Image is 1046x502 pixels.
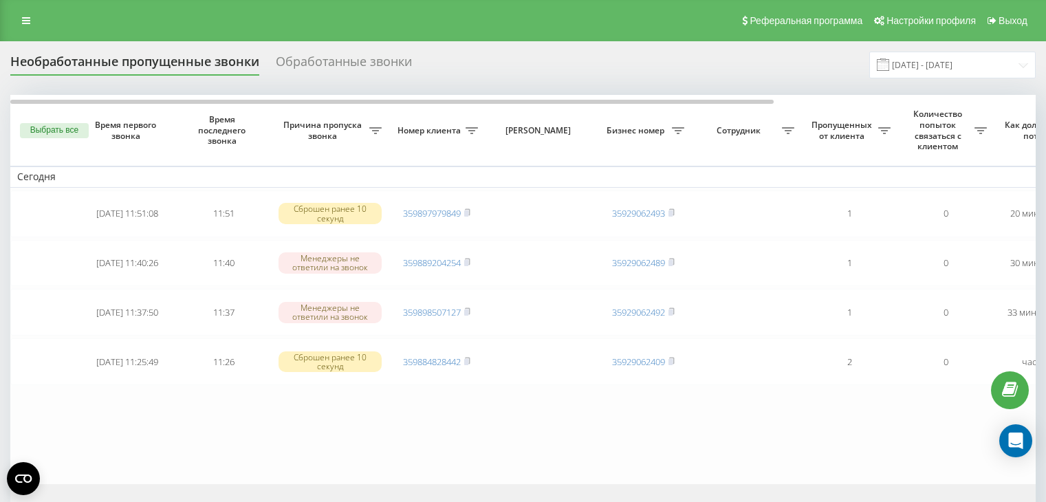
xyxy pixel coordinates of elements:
[20,123,89,138] button: Выбрать все
[395,125,466,136] span: Номер клиента
[801,190,897,237] td: 1
[801,289,897,336] td: 1
[279,252,382,273] div: Менеджеры не ответили на звонок
[904,109,974,151] span: Количество попыток связаться с клиентом
[808,120,878,141] span: Пропущенных от клиента
[801,240,897,287] td: 1
[897,240,994,287] td: 0
[175,240,272,287] td: 11:40
[403,306,461,318] a: 359898507127
[79,190,175,237] td: [DATE] 11:51:08
[279,120,369,141] span: Причина пропуска звонка
[403,207,461,219] a: 359897979849
[897,289,994,336] td: 0
[612,306,665,318] a: 35929062492
[175,338,272,385] td: 11:26
[276,54,412,76] div: Обработанные звонки
[79,289,175,336] td: [DATE] 11:37:50
[403,356,461,368] a: 359884828442
[497,125,583,136] span: [PERSON_NAME]
[10,54,259,76] div: Необработанные пропущенные звонки
[279,302,382,323] div: Менеджеры не ответили на звонок
[750,15,862,26] span: Реферальная программа
[279,351,382,372] div: Сброшен ранее 10 секунд
[403,257,461,269] a: 359889204254
[602,125,672,136] span: Бизнес номер
[612,257,665,269] a: 35929062489
[698,125,782,136] span: Сотрудник
[999,15,1027,26] span: Выход
[801,338,897,385] td: 2
[612,207,665,219] a: 35929062493
[186,114,261,146] span: Время последнего звонка
[175,190,272,237] td: 11:51
[279,203,382,223] div: Сброшен ранее 10 секунд
[7,462,40,495] button: Open CMP widget
[175,289,272,336] td: 11:37
[897,338,994,385] td: 0
[897,190,994,237] td: 0
[90,120,164,141] span: Время первого звонка
[79,338,175,385] td: [DATE] 11:25:49
[886,15,976,26] span: Настройки профиля
[999,424,1032,457] div: Open Intercom Messenger
[79,240,175,287] td: [DATE] 11:40:26
[612,356,665,368] a: 35929062409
